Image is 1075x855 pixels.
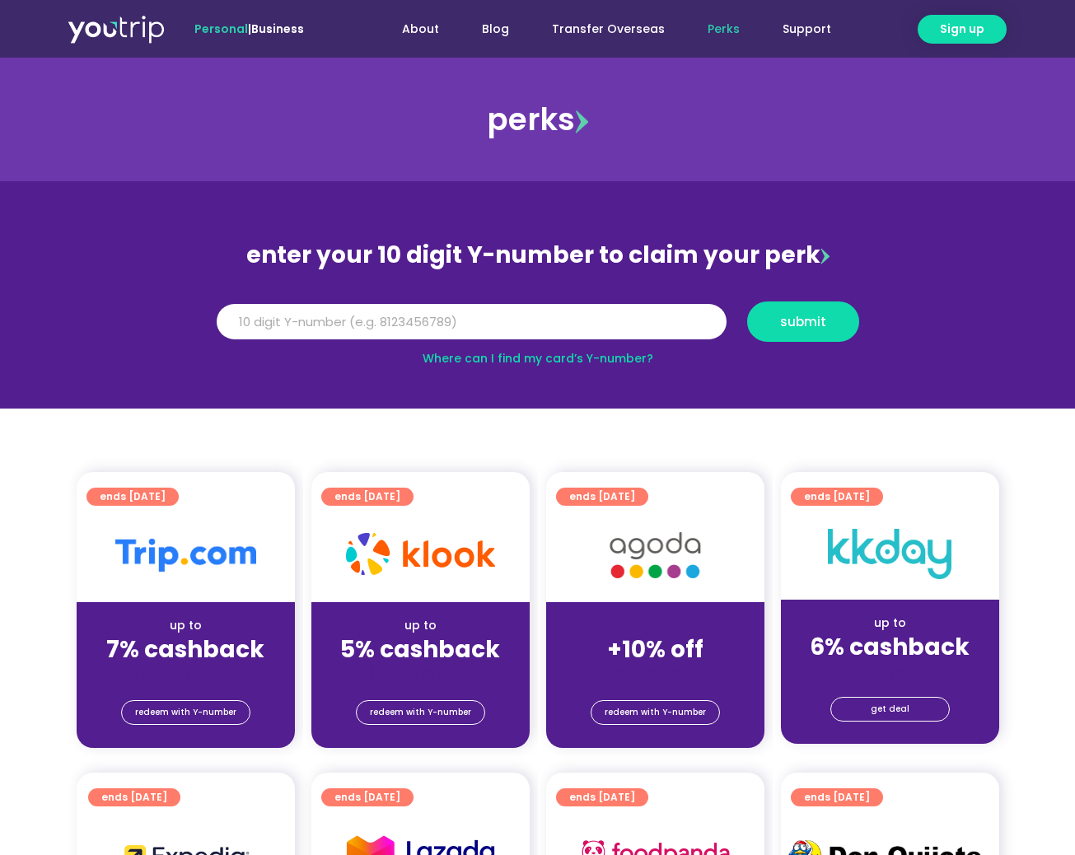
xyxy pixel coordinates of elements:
[791,788,883,806] a: ends [DATE]
[871,698,909,721] span: get deal
[340,633,500,666] strong: 5% cashback
[321,788,414,806] a: ends [DATE]
[325,617,516,634] div: up to
[325,665,516,682] div: (for stays only)
[591,700,720,725] a: redeem with Y-number
[530,14,686,44] a: Transfer Overseas
[794,614,986,632] div: up to
[569,788,635,806] span: ends [DATE]
[370,701,471,724] span: redeem with Y-number
[747,301,859,342] button: submit
[135,701,236,724] span: redeem with Y-number
[556,488,648,506] a: ends [DATE]
[356,700,485,725] a: redeem with Y-number
[761,14,853,44] a: Support
[106,633,264,666] strong: 7% cashback
[780,315,826,328] span: submit
[559,665,751,682] div: (for stays only)
[88,788,180,806] a: ends [DATE]
[101,788,167,806] span: ends [DATE]
[605,701,706,724] span: redeem with Y-number
[640,617,671,633] span: up to
[791,488,883,506] a: ends [DATE]
[918,15,1007,44] a: Sign up
[810,631,970,663] strong: 6% cashback
[804,788,870,806] span: ends [DATE]
[217,304,727,340] input: 10 digit Y-number (e.g. 8123456789)
[90,665,282,682] div: (for stays only)
[217,301,859,354] form: Y Number
[423,350,653,367] a: Where can I find my card’s Y-number?
[607,633,703,666] strong: +10% off
[334,488,400,506] span: ends [DATE]
[194,21,304,37] span: |
[794,662,986,680] div: (for stays only)
[460,14,530,44] a: Blog
[381,14,460,44] a: About
[321,488,414,506] a: ends [DATE]
[940,21,984,38] span: Sign up
[334,788,400,806] span: ends [DATE]
[251,21,304,37] a: Business
[569,488,635,506] span: ends [DATE]
[556,788,648,806] a: ends [DATE]
[804,488,870,506] span: ends [DATE]
[194,21,248,37] span: Personal
[830,697,950,722] a: get deal
[686,14,761,44] a: Perks
[208,234,867,277] div: enter your 10 digit Y-number to claim your perk
[100,488,166,506] span: ends [DATE]
[121,700,250,725] a: redeem with Y-number
[86,488,179,506] a: ends [DATE]
[90,617,282,634] div: up to
[348,14,853,44] nav: Menu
